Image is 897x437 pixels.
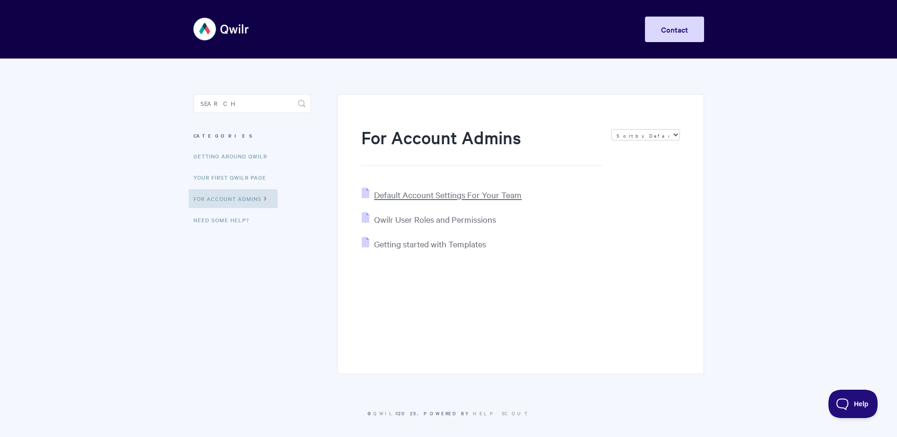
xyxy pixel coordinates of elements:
[611,129,680,140] select: Page reloads on selection
[374,189,522,200] span: Default Account Settings For Your Team
[193,409,704,418] p: © 2025.
[374,214,496,225] span: Qwilr User Roles and Permissions
[193,94,311,113] input: Search
[193,168,273,187] a: Your First Qwilr Page
[362,238,486,249] a: Getting started with Templates
[361,125,601,166] h1: For Account Admins
[473,410,530,417] a: Help Scout
[374,238,486,249] span: Getting started with Templates
[828,390,878,418] iframe: Toggle Customer Support
[424,410,530,417] span: Powered by
[362,189,522,200] a: Default Account Settings For Your Team
[362,214,496,225] a: Qwilr User Roles and Permissions
[189,189,278,208] a: For Account Admins
[193,127,311,144] h3: Categories
[373,410,398,417] a: Qwilr
[645,17,704,42] a: Contact
[193,210,256,229] a: Need Some Help?
[193,147,274,166] a: Getting Around Qwilr
[193,11,250,47] img: Qwilr Help Center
